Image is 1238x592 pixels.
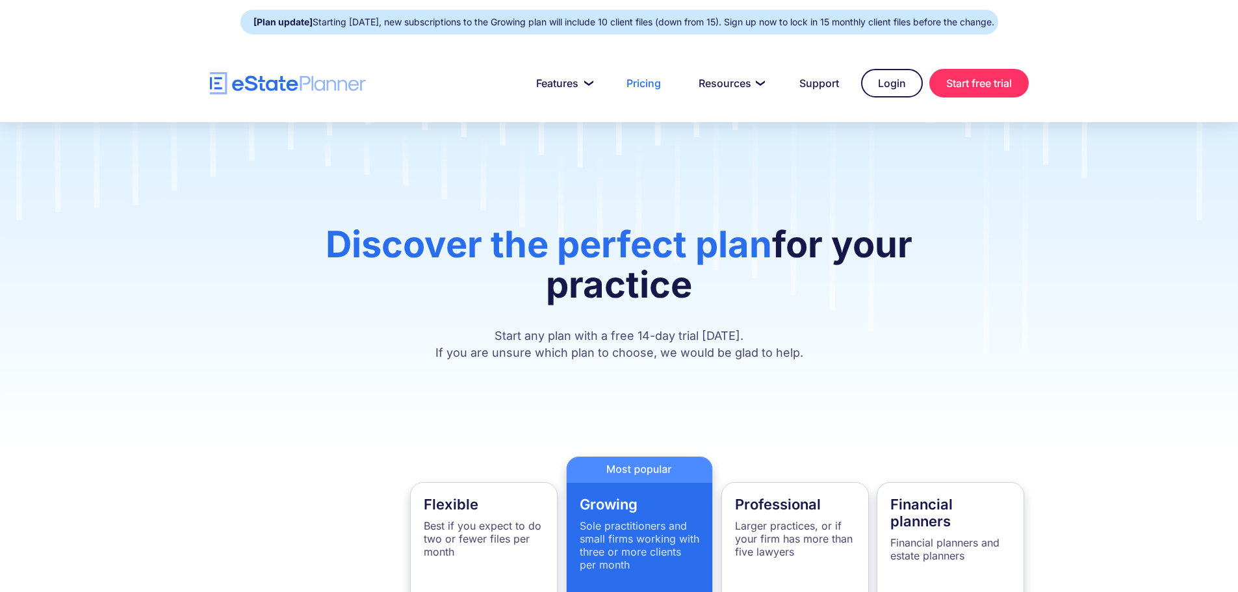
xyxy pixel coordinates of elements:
[890,536,1011,562] p: Financial planners and estate planners
[784,70,855,96] a: Support
[683,70,777,96] a: Resources
[890,496,1011,530] h4: Financial planners
[210,72,366,95] a: home
[424,496,544,513] h4: Flexible
[611,70,677,96] a: Pricing
[253,13,994,31] div: Starting [DATE], new subscriptions to the Growing plan will include 10 client files (down from 15...
[267,224,971,318] h1: for your practice
[521,70,604,96] a: Features
[735,496,855,513] h4: Professional
[861,69,923,97] a: Login
[267,328,971,361] p: Start any plan with a free 14-day trial [DATE]. If you are unsure which plan to choose, we would ...
[735,519,855,558] p: Larger practices, or if your firm has more than five lawyers
[929,69,1029,97] a: Start free trial
[253,16,313,27] strong: [Plan update]
[326,222,772,266] span: Discover the perfect plan
[580,496,700,513] h4: Growing
[580,519,700,571] p: Sole practitioners and small firms working with three or more clients per month
[424,519,544,558] p: Best if you expect to do two or fewer files per month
